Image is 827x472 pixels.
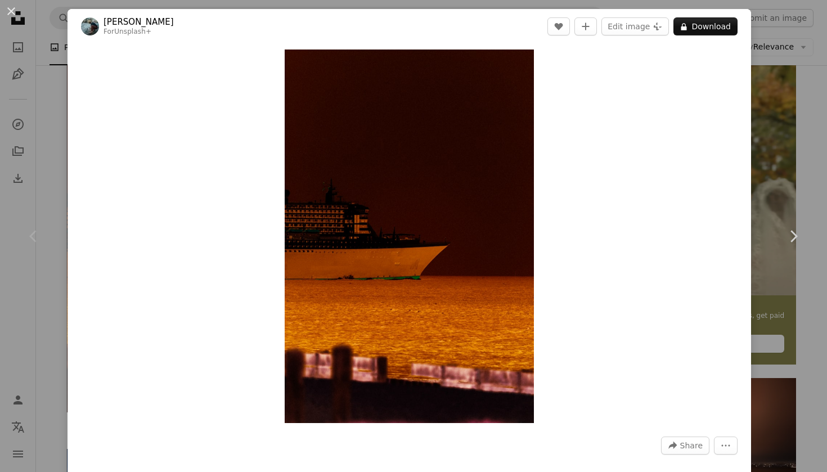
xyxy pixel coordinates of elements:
[714,437,738,455] button: More Actions
[81,17,99,35] img: Go to Annie Spratt's profile
[574,17,597,35] button: Add to Collection
[104,16,174,28] a: [PERSON_NAME]
[285,50,534,423] button: Zoom in on this image
[104,28,174,37] div: For
[547,17,570,35] button: Like
[661,437,709,455] button: Share this image
[114,28,151,35] a: Unsplash+
[285,50,534,423] img: A cruise ship glides across the water.
[759,182,827,290] a: Next
[601,17,669,35] button: Edit image
[673,17,738,35] button: Download
[680,437,703,454] span: Share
